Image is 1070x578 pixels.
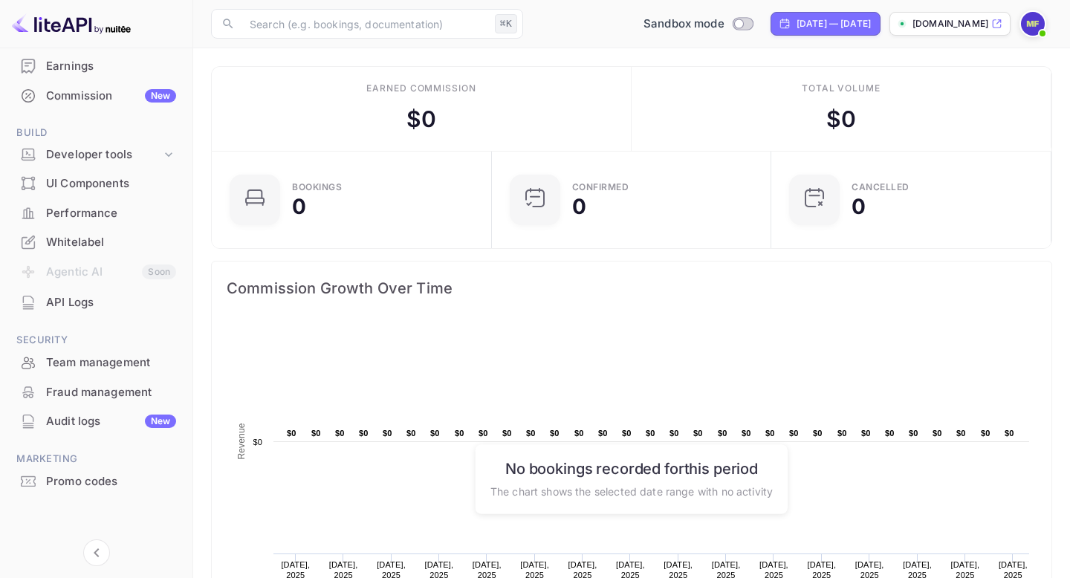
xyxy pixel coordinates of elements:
[852,183,909,192] div: CANCELLED
[9,451,184,467] span: Marketing
[455,429,464,438] text: $0
[311,429,321,438] text: $0
[572,196,586,217] div: 0
[366,82,476,95] div: Earned commission
[490,459,773,477] h6: No bookings recorded for this period
[574,429,584,438] text: $0
[9,407,184,435] a: Audit logsNew
[9,52,184,79] a: Earnings
[718,429,727,438] text: $0
[9,169,184,198] div: UI Components
[9,378,184,406] a: Fraud management
[287,429,296,438] text: $0
[236,423,247,459] text: Revenue
[9,199,184,228] div: Performance
[9,288,184,317] div: API Logs
[46,354,176,371] div: Team management
[292,183,342,192] div: Bookings
[9,199,184,227] a: Performance
[227,276,1037,300] span: Commission Growth Over Time
[9,467,184,496] div: Promo codes
[669,429,679,438] text: $0
[802,82,881,95] div: Total volume
[490,483,773,499] p: The chart shows the selected date range with no activity
[550,429,560,438] text: $0
[502,429,512,438] text: $0
[622,429,632,438] text: $0
[861,429,871,438] text: $0
[837,429,847,438] text: $0
[9,142,184,168] div: Developer tools
[643,16,724,33] span: Sandbox mode
[495,14,517,33] div: ⌘K
[9,169,184,197] a: UI Components
[46,234,176,251] div: Whitelabel
[765,429,775,438] text: $0
[852,196,866,217] div: 0
[526,429,536,438] text: $0
[797,17,871,30] div: [DATE] — [DATE]
[9,52,184,81] div: Earnings
[789,429,799,438] text: $0
[145,89,176,103] div: New
[430,429,440,438] text: $0
[9,228,184,257] div: Whitelabel
[46,413,176,430] div: Audit logs
[693,429,703,438] text: $0
[292,196,306,217] div: 0
[46,146,161,163] div: Developer tools
[742,429,751,438] text: $0
[813,429,823,438] text: $0
[9,348,184,376] a: Team management
[9,332,184,348] span: Security
[598,429,608,438] text: $0
[9,288,184,316] a: API Logs
[1021,12,1045,36] img: mohamed faried
[885,429,895,438] text: $0
[479,429,488,438] text: $0
[9,125,184,141] span: Build
[46,473,176,490] div: Promo codes
[933,429,942,438] text: $0
[46,205,176,222] div: Performance
[572,183,629,192] div: Confirmed
[9,467,184,495] a: Promo codes
[638,16,759,33] div: Switch to Production mode
[9,348,184,377] div: Team management
[46,294,176,311] div: API Logs
[9,378,184,407] div: Fraud management
[46,175,176,192] div: UI Components
[826,103,856,136] div: $ 0
[335,429,345,438] text: $0
[46,88,176,105] div: Commission
[9,407,184,436] div: Audit logsNew
[406,103,436,136] div: $ 0
[383,429,392,438] text: $0
[46,58,176,75] div: Earnings
[9,82,184,109] a: CommissionNew
[241,9,489,39] input: Search (e.g. bookings, documentation)
[1005,429,1014,438] text: $0
[145,415,176,428] div: New
[406,429,416,438] text: $0
[981,429,990,438] text: $0
[9,82,184,111] div: CommissionNew
[46,384,176,401] div: Fraud management
[909,429,918,438] text: $0
[646,429,655,438] text: $0
[83,539,110,566] button: Collapse navigation
[912,17,988,30] p: [DOMAIN_NAME]
[956,429,966,438] text: $0
[359,429,369,438] text: $0
[9,228,184,256] a: Whitelabel
[253,438,262,447] text: $0
[12,12,131,36] img: LiteAPI logo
